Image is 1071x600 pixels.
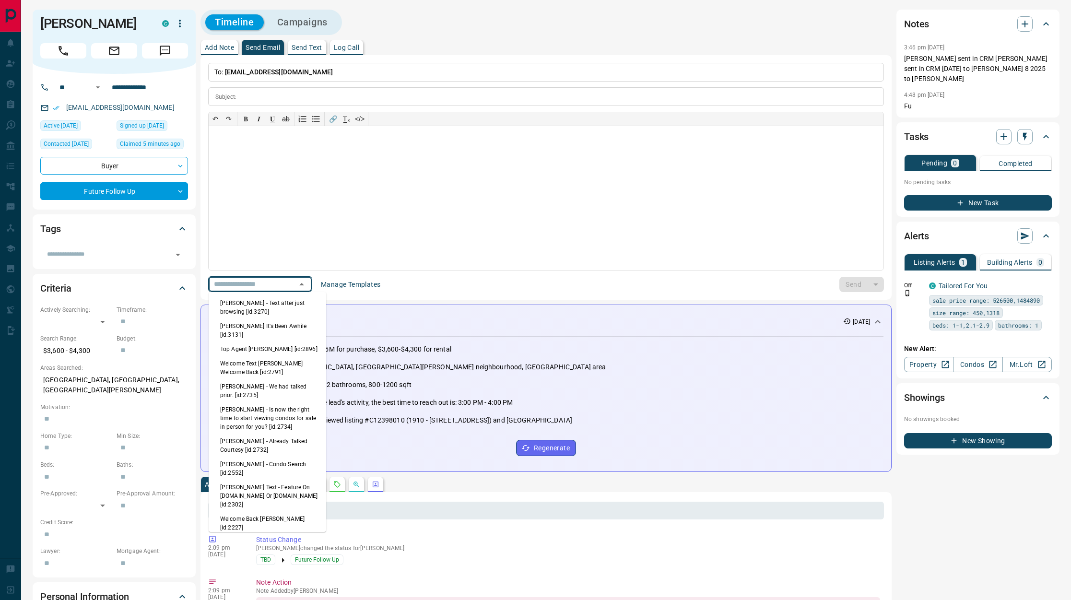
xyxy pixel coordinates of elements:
[904,357,953,372] a: Property
[296,112,309,126] button: Numbered list
[904,125,1052,148] div: Tasks
[904,433,1052,448] button: New Showing
[117,120,188,134] div: Sun Sep 21 2025
[215,93,236,101] p: Subject:
[353,481,360,488] svg: Opportunities
[256,577,880,588] p: Note Action
[209,112,222,126] button: ↶
[171,248,185,261] button: Open
[209,457,326,480] li: [PERSON_NAME] - Condo Search [id:2552]
[256,588,880,594] p: Note Added by [PERSON_NAME]
[998,320,1038,330] span: bathrooms: 1
[334,44,359,51] p: Log Call
[904,44,945,51] p: 3:46 pm [DATE]
[40,217,188,240] div: Tags
[209,356,326,379] li: Welcome Text [PERSON_NAME] Welcome Back [id:2791]
[315,277,386,292] button: Manage Templates
[953,160,957,166] p: 0
[117,489,188,498] p: Pre-Approval Amount:
[92,82,104,93] button: Open
[372,481,379,488] svg: Agent Actions
[270,115,275,123] span: 𝐔
[120,121,164,130] span: Signed up [DATE]
[40,157,188,175] div: Buyer
[117,139,188,152] div: Wed Oct 15 2025
[40,281,71,296] h2: Criteria
[40,460,112,469] p: Beds:
[209,319,326,342] li: [PERSON_NAME] It's Been Awhile [id:3131]
[516,440,576,456] button: Regenerate
[205,44,234,51] p: Add Note
[40,403,188,412] p: Motivation:
[939,282,988,290] a: Tailored For You
[40,372,188,398] p: [GEOGRAPHIC_DATA], [GEOGRAPHIC_DATA], [GEOGRAPHIC_DATA][PERSON_NAME]
[309,112,323,126] button: Bullet list
[932,295,1040,305] span: sale price range: 526500,1484890
[209,434,326,457] li: [PERSON_NAME] - Already Talked Courtesy [id:2732]
[246,44,280,51] p: Send Email
[904,390,945,405] h2: Showings
[117,306,188,314] p: Timeframe:
[256,545,880,552] p: [PERSON_NAME] changed the status for [PERSON_NAME]
[904,12,1052,35] div: Notes
[287,398,513,408] p: Based on the lead's activity, the best time to reach out is: 3:00 PM - 4:00 PM
[961,259,965,266] p: 1
[40,364,188,372] p: Areas Searched:
[932,320,989,330] span: beds: 1-1,2.1-2.9
[904,129,929,144] h2: Tasks
[999,160,1033,167] p: Completed
[353,112,366,126] button: </>
[208,544,242,551] p: 2:09 pm
[904,290,911,296] svg: Push Notification Only
[40,43,86,59] span: Call
[40,334,112,343] p: Search Range:
[904,16,929,32] h2: Notes
[209,313,883,330] div: Activity Summary[DATE]
[209,342,326,356] li: Top Agent [PERSON_NAME] [id:2896]
[120,139,180,149] span: Claimed 5 minutes ago
[209,402,326,434] li: [PERSON_NAME] - Is now the right time to start viewing condos for sale in person for you? [id:2734]
[40,518,188,527] p: Credit Score:
[225,68,333,76] span: [EMAIL_ADDRESS][DOMAIN_NAME]
[853,318,870,326] p: [DATE]
[162,20,169,27] div: condos.ca
[40,221,60,236] h2: Tags
[40,343,112,359] p: $3,600 - $4,300
[40,139,112,152] div: Sun Sep 21 2025
[904,415,1052,424] p: No showings booked
[295,555,339,565] span: Future Follow Up
[921,160,947,166] p: Pending
[340,112,353,126] button: T̲ₓ
[40,277,188,300] div: Criteria
[205,481,212,488] p: All
[209,480,326,512] li: [PERSON_NAME] Text - Feature On [DOMAIN_NAME] Or [DOMAIN_NAME] [id:2302]
[1002,357,1052,372] a: Mr.Loft
[260,555,271,565] span: TBD
[295,278,308,291] button: Close
[40,182,188,200] div: Future Follow Up
[1038,259,1042,266] p: 0
[252,112,266,126] button: 𝑰
[44,139,89,149] span: Contacted [DATE]
[287,380,412,390] p: 2 bedrooms, 2 bathrooms, 800-1200 sqft
[40,489,112,498] p: Pre-Approved:
[266,112,279,126] button: 𝐔
[91,43,137,59] span: Email
[222,112,235,126] button: ↷
[914,259,955,266] p: Listing Alerts
[117,460,188,469] p: Baths:
[287,362,606,372] p: [GEOGRAPHIC_DATA], [GEOGRAPHIC_DATA][PERSON_NAME] neighbourhood, [GEOGRAPHIC_DATA] area
[904,344,1052,354] p: New Alert:
[256,535,880,545] p: Status Change
[282,115,290,123] s: ab
[904,175,1052,189] p: No pending tasks
[929,282,936,289] div: condos.ca
[40,16,148,31] h1: [PERSON_NAME]
[953,357,1002,372] a: Condos
[117,432,188,440] p: Min Size:
[208,63,884,82] p: To:
[117,547,188,555] p: Mortgage Agent:
[40,432,112,440] p: Home Type:
[904,54,1052,84] p: [PERSON_NAME] sent in CRM [PERSON_NAME] sent in CRM [DATE] to [PERSON_NAME] 8 2025 to [PERSON_NAME]
[53,105,59,111] svg: Email Verified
